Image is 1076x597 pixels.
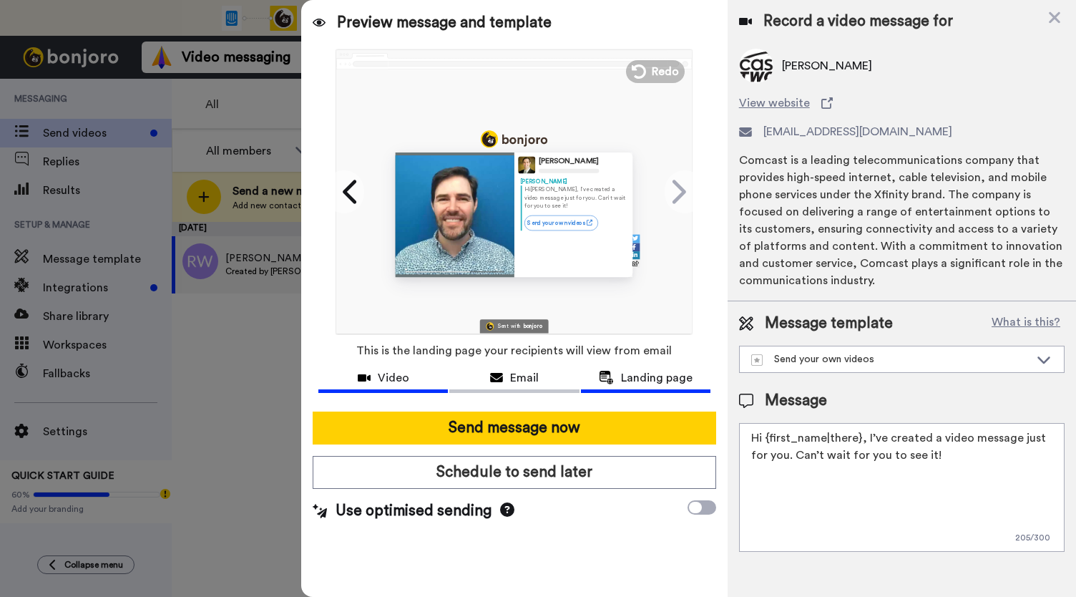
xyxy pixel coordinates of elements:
div: [PERSON_NAME] [521,177,627,185]
a: Send your own videos [524,215,598,230]
span: Video [378,369,409,387]
button: Schedule to send later [313,456,716,489]
div: bonjoro [524,324,542,329]
div: Comcast is a leading telecommunications company that provides high-speed internet, cable televisi... [739,152,1065,289]
span: This is the landing page your recipients will view from email [356,335,672,367]
textarea: Hi {first_name|there}, I’ve created a video message just for you. Can’t wait for you to see it! [739,423,1065,552]
span: Email [510,369,539,387]
img: player-controls-full.svg [396,263,514,276]
div: Send your own videos [751,352,1029,367]
div: Sent with [499,324,522,329]
img: Bonjoro Logo [486,322,494,330]
span: Landing page [621,369,693,387]
span: Message [765,390,827,412]
button: Send message now [313,412,716,445]
span: Use optimised sending [336,500,491,522]
span: [EMAIL_ADDRESS][DOMAIN_NAME] [763,123,952,140]
span: Message template [765,313,893,334]
div: [PERSON_NAME] [539,157,599,166]
img: Profile Image [518,156,535,173]
img: demo-template.svg [751,354,763,366]
button: What is this? [987,313,1065,334]
img: logo_full.png [481,130,547,147]
p: Hi [PERSON_NAME] , I’ve created a video message just for you. Can’t wait for you to see it! [524,185,627,210]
